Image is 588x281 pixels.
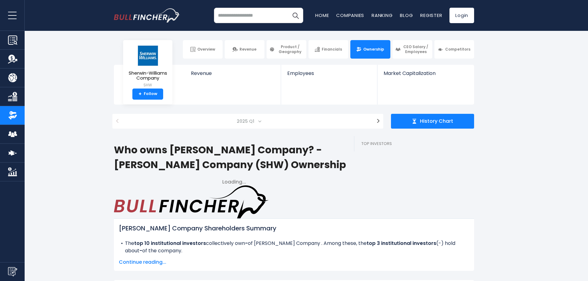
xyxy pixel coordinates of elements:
[128,71,167,81] span: Sherwin-Williams Company
[402,44,429,54] span: CEO Salary / Employees
[288,8,303,23] button: Search
[191,70,275,76] span: Revenue
[234,117,258,126] span: 2025 Q1
[354,136,474,151] h2: Top Investors
[373,114,383,129] button: >
[434,40,474,59] a: Competitors
[134,240,206,247] b: top 10 institutional investors
[315,12,329,19] a: Home
[420,118,453,125] span: History Chart
[139,91,142,97] strong: +
[438,240,441,247] span: -
[245,240,248,247] b: -
[240,47,256,52] span: Revenue
[393,40,432,59] a: CEO Salary / Employees
[420,12,442,19] a: Register
[400,12,413,19] a: Blog
[308,40,348,59] a: Financials
[267,40,306,59] a: Product / Geography
[276,44,304,54] span: Product / Geography
[225,40,264,59] a: Revenue
[132,89,163,100] a: +Follow
[128,45,168,89] a: Sherwin-Williams Company SHW
[126,114,370,129] span: 2025 Q1
[139,247,142,254] b: -
[372,12,393,19] a: Ranking
[185,65,281,87] a: Revenue
[197,47,215,52] span: Overview
[112,114,123,129] button: <
[281,65,377,87] a: Employees
[119,258,469,266] span: Continue reading...
[322,47,342,52] span: Financials
[445,47,470,52] span: Competitors
[119,240,469,254] li: The collectively own of [PERSON_NAME] Company . Among these, the ( ) hold about of the company.
[412,119,417,124] img: history chart
[336,12,364,19] a: Companies
[363,47,384,52] span: Ownership
[114,8,180,23] img: bullfincher logo
[449,8,474,23] a: Login
[114,143,354,172] h1: Who owns [PERSON_NAME] Company? - [PERSON_NAME] Company (SHW) Ownership
[384,70,467,76] span: Market Capitalization
[350,40,390,59] a: Ownership
[128,82,167,88] small: SHW
[287,70,371,76] span: Employees
[119,224,469,233] h2: [PERSON_NAME] Company Shareholders Summary
[114,179,354,185] div: Loading...
[114,8,180,23] a: Go to homepage
[377,65,473,87] a: Market Capitalization
[8,111,17,120] img: Ownership
[183,40,223,59] a: Overview
[367,240,436,247] b: top 3 institutional investors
